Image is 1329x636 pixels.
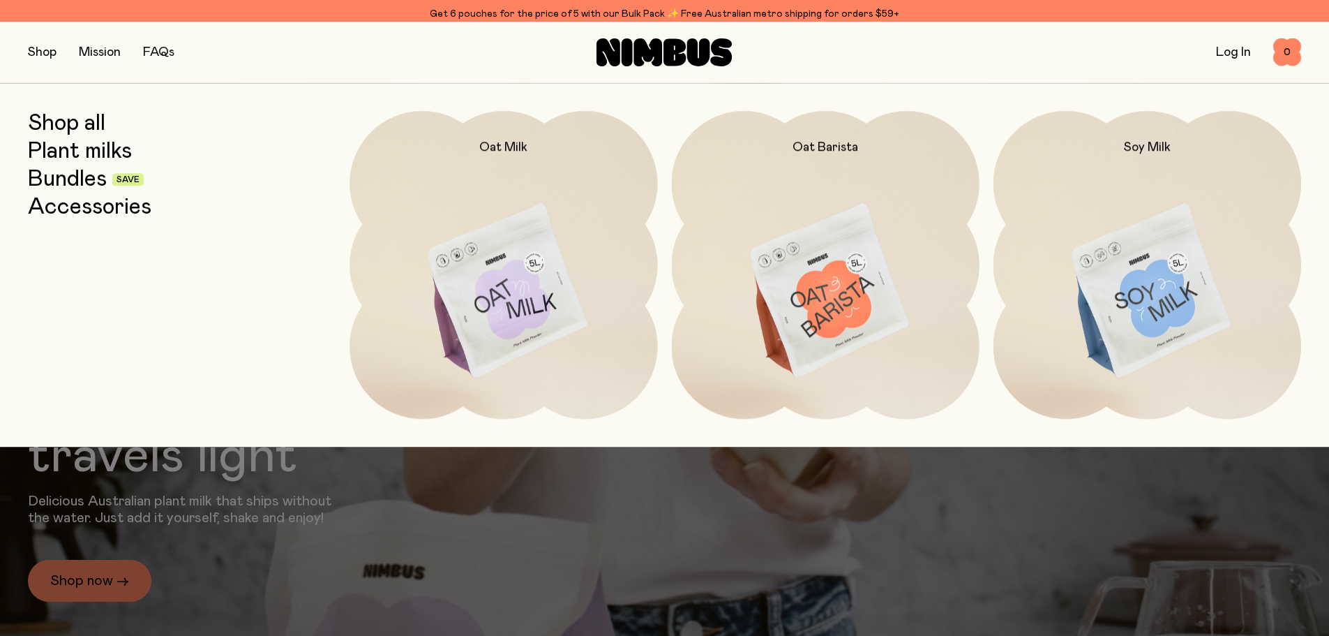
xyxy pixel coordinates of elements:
[143,46,174,59] a: FAQs
[1216,46,1251,59] a: Log In
[793,139,858,156] h2: Oat Barista
[28,139,132,164] a: Plant milks
[672,111,979,419] a: Oat Barista
[28,111,105,136] a: Shop all
[28,167,107,192] a: Bundles
[79,46,121,59] a: Mission
[117,176,140,184] span: Save
[479,139,527,156] h2: Oat Milk
[28,195,151,220] a: Accessories
[350,111,657,419] a: Oat Milk
[1273,38,1301,66] button: 0
[993,111,1301,419] a: Soy Milk
[28,6,1301,22] div: Get 6 pouches for the price of 5 with our Bulk Pack ✨ Free Australian metro shipping for orders $59+
[1124,139,1171,156] h2: Soy Milk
